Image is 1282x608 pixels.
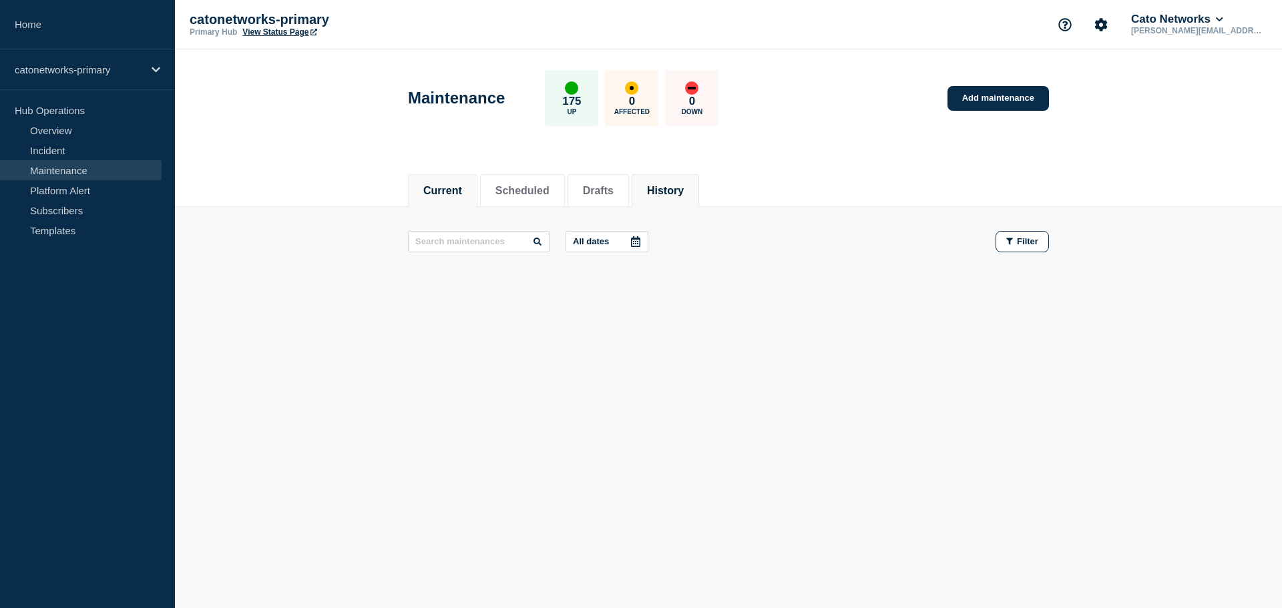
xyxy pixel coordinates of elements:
p: catonetworks-primary [190,12,457,27]
input: Search maintenances [408,231,550,252]
p: 0 [629,95,635,108]
span: Filter [1017,236,1038,246]
p: catonetworks-primary [15,64,143,75]
p: [PERSON_NAME][EMAIL_ADDRESS][PERSON_NAME][DOMAIN_NAME] [1128,26,1267,35]
button: Account settings [1087,11,1115,39]
p: 0 [689,95,695,108]
div: affected [625,81,638,95]
p: Down [682,108,703,115]
p: All dates [573,236,609,246]
div: down [685,81,698,95]
p: 175 [562,95,581,108]
button: Current [423,185,462,197]
h1: Maintenance [408,89,505,107]
button: Support [1051,11,1079,39]
button: All dates [566,231,648,252]
p: Up [567,108,576,115]
p: Primary Hub [190,27,237,37]
a: Add maintenance [947,86,1049,111]
button: Cato Networks [1128,13,1226,26]
button: Filter [996,231,1049,252]
button: Drafts [583,185,614,197]
button: Scheduled [495,185,550,197]
div: up [565,81,578,95]
a: View Status Page [242,27,316,37]
p: Affected [614,108,650,115]
button: History [647,185,684,197]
